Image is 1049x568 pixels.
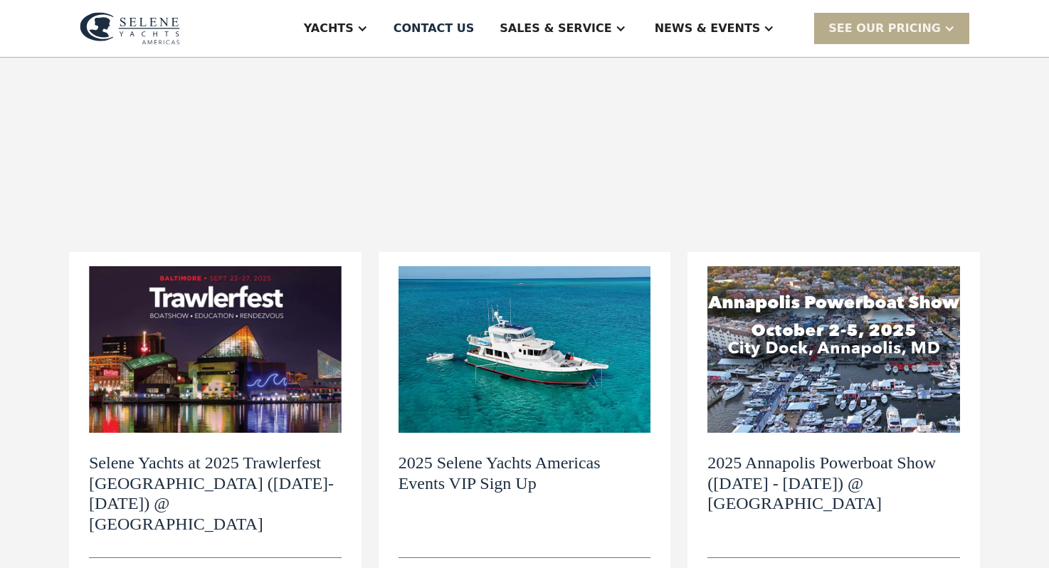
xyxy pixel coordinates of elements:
h2: 2025 Selene Yachts Americas Events VIP Sign Up [399,453,651,494]
h2: Selene Yachts at 2025 Trawlerfest [GEOGRAPHIC_DATA] ([DATE]-[DATE]) @ [GEOGRAPHIC_DATA] [89,453,342,535]
div: Sales & Service [500,20,611,37]
h2: 2025 Annapolis Powerboat Show ([DATE] - [DATE]) @ [GEOGRAPHIC_DATA] [707,453,960,514]
div: Yachts [304,20,354,37]
img: logo [80,12,180,45]
div: News & EVENTS [655,20,761,37]
div: SEE Our Pricing [828,20,941,37]
div: SEE Our Pricing [814,13,969,43]
div: Contact US [394,20,475,37]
